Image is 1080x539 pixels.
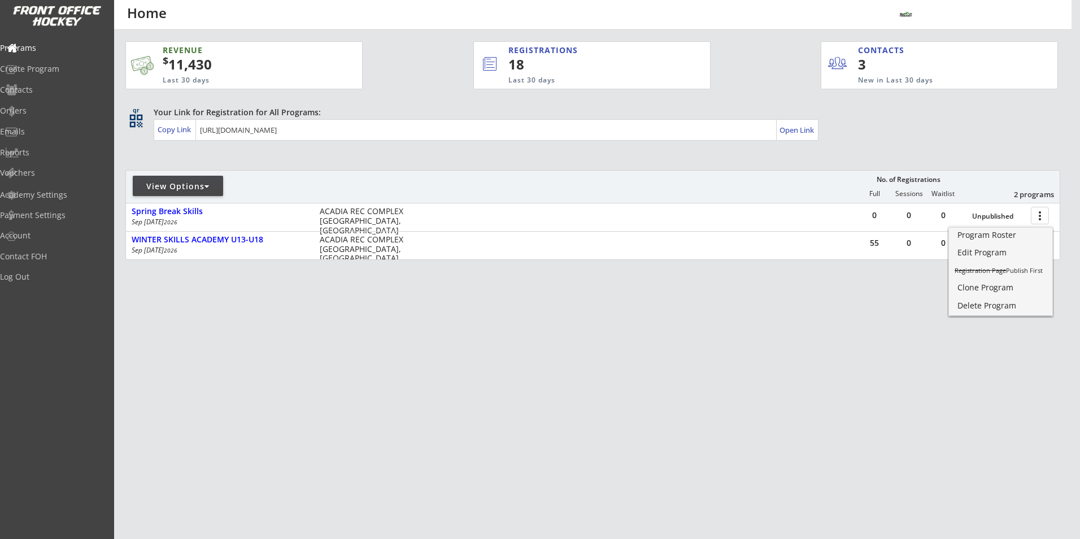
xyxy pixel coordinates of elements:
div: 3 [858,55,927,74]
div: Program Roster [957,231,1044,239]
div: Last 30 days [163,76,307,85]
div: Spring Break Skills [132,207,308,216]
div: 55 [857,239,891,247]
div: Sep [DATE] [132,219,304,225]
div: ACADIA REC COMPLEX [GEOGRAPHIC_DATA], [GEOGRAPHIC_DATA] [320,207,408,235]
a: Open Link [779,122,815,138]
div: 2 programs [995,189,1054,199]
div: Delete Program [957,302,1044,310]
div: 11,430 [163,55,326,74]
div: Edit Program [957,249,1044,257]
div: REVENUE [163,45,307,56]
div: 0 [892,239,926,247]
div: CONTACTS [858,45,909,56]
div: 0 [857,211,891,219]
div: WINTER SKILLS ACADEMY U13-U18 [132,235,308,245]
div: 0 [926,211,960,219]
div: View Options [133,181,223,192]
div: Unpublished [972,212,1025,220]
div: REGISTRATIONS [508,45,657,56]
div: Waitlist [926,190,960,198]
div: qr [129,107,142,114]
s: Registration Page [955,266,1006,275]
button: more_vert [1031,207,1049,224]
div: 18 [508,55,672,74]
div: Copy Link [158,124,193,134]
div: Open Link [779,125,815,135]
div: Your Link for Registration for All Programs: [154,107,1025,118]
div: Sep [DATE] [132,247,304,254]
sup: $ [163,54,168,67]
a: Registration PagePublish First [949,263,1052,280]
div: New in Last 30 days [858,76,1005,85]
button: qr_code [128,112,145,129]
div: Clone Program [957,284,1044,292]
div: ACADIA REC COMPLEX [GEOGRAPHIC_DATA], [GEOGRAPHIC_DATA] [320,235,408,263]
a: Edit Program [949,245,1052,262]
div: 0 [926,239,960,247]
em: 2026 [164,246,177,254]
div: Sessions [892,190,926,198]
div: 0 [892,211,926,219]
em: 2026 [164,218,177,226]
div: Last 30 days [508,76,664,85]
a: Program Roster [949,228,1052,245]
div: Publish First [955,267,1047,273]
div: No. of Registrations [873,176,943,184]
div: Full [857,190,891,198]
